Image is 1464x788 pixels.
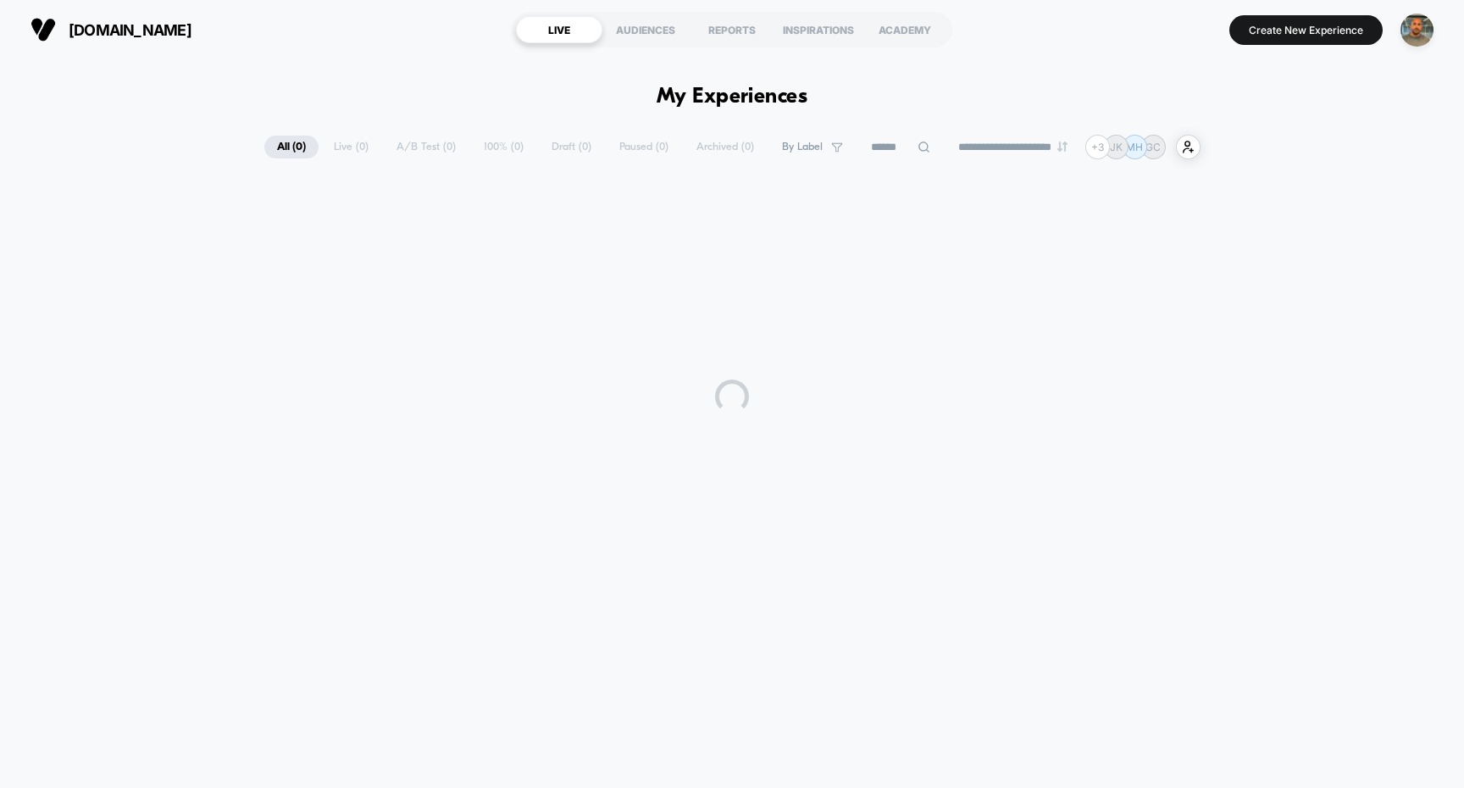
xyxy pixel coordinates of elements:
div: REPORTS [689,16,775,43]
h1: My Experiences [657,85,808,109]
div: LIVE [516,16,602,43]
button: Create New Experience [1229,15,1383,45]
span: [DOMAIN_NAME] [69,21,191,39]
img: Visually logo [30,17,56,42]
div: INSPIRATIONS [775,16,862,43]
span: By Label [782,141,823,153]
div: ACADEMY [862,16,948,43]
div: + 3 [1085,135,1110,159]
button: [DOMAIN_NAME] [25,16,197,43]
p: GC [1145,141,1161,153]
span: All ( 0 ) [264,136,319,158]
img: end [1057,142,1067,152]
p: JK [1110,141,1123,153]
p: MH [1126,141,1143,153]
img: ppic [1400,14,1433,47]
button: ppic [1395,13,1439,47]
div: AUDIENCES [602,16,689,43]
